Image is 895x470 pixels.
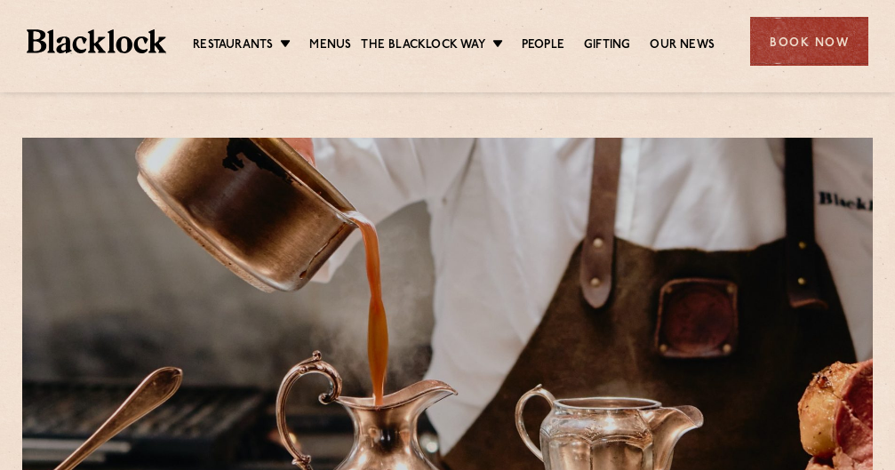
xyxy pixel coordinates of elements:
img: BL_Textured_Logo-footer-cropped.svg [27,29,166,52]
a: Our News [650,36,715,56]
a: Menus [309,36,351,56]
a: Restaurants [193,36,273,56]
div: Book Now [750,17,868,66]
a: People [522,36,564,56]
a: Gifting [584,36,630,56]
a: The Blacklock Way [361,36,484,56]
